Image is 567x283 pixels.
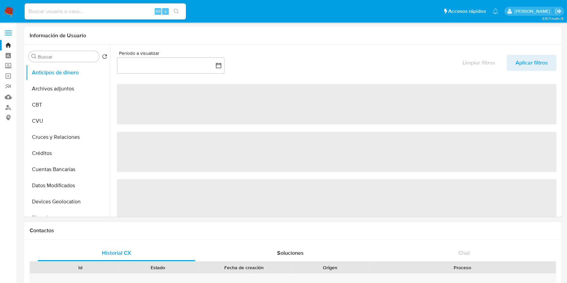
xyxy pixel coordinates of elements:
button: Anticipos de dinero [26,65,110,81]
span: Soluciones [277,249,304,257]
p: eliana.eguerrero@mercadolibre.com [515,8,553,14]
button: search-icon [169,7,183,16]
button: Cruces y Relaciones [26,129,110,145]
div: Id [46,264,115,271]
button: Buscar [31,54,37,59]
input: Buscar [38,54,97,60]
button: Créditos [26,145,110,161]
button: Archivos adjuntos [26,81,110,97]
button: Devices Geolocation [26,194,110,210]
button: Cuentas Bancarias [26,161,110,177]
a: Salir [555,8,562,15]
span: Alt [155,8,161,14]
div: Fecha de creación [201,264,287,271]
div: Origen [296,264,364,271]
button: CBT [26,97,110,113]
span: Chat [458,249,470,257]
div: Estado [124,264,192,271]
button: Datos Modificados [26,177,110,194]
h1: Contactos [30,227,556,234]
button: Direcciones [26,210,110,226]
span: s [164,8,166,14]
input: Buscar usuario o caso... [25,7,186,16]
span: Accesos rápidos [448,8,486,15]
button: Volver al orden por defecto [102,54,107,61]
h1: Información de Usuario [30,32,86,39]
a: Notificaciones [493,8,498,14]
span: Historial CX [102,249,131,257]
div: Proceso [374,264,551,271]
button: CVU [26,113,110,129]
